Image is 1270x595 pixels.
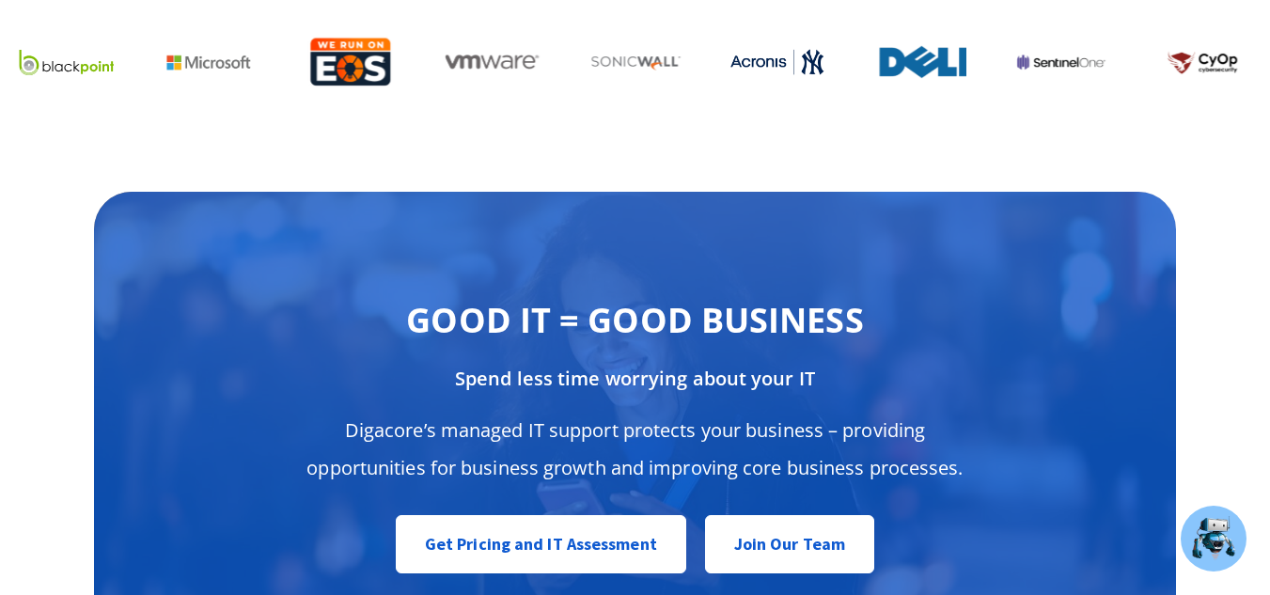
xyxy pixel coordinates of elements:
div: 5 / 13 [161,51,256,74]
span: Join Our Team [734,525,845,563]
a: Join Our Team [705,515,874,573]
img: EOS [303,29,398,95]
div: 4 / 13 [19,50,114,75]
div: 12 / 13 [1156,45,1251,80]
div: 10 / 13 [871,36,966,88]
div: 9 / 13 [729,48,824,76]
img: Dell [871,36,966,88]
h2: Good IT = Good Business [197,295,1073,346]
div: Spend less time worrying about your IT [197,365,1073,393]
div: 6 / 13 [303,29,398,95]
div: 11 / 13 [1013,51,1108,74]
img: Sentinel One [1013,51,1108,74]
div: Digacore’s managed IT support protects your business – providing opportunities for business growt... [197,412,1073,487]
span: Get Pricing and IT Assessment [425,525,657,563]
div: Image Carousel [19,8,1251,117]
a: Get Pricing and IT Assessment [396,515,686,573]
div: 8 / 13 [588,51,682,73]
img: blackpoint [19,50,114,75]
img: CyOp Cyber Security [1156,45,1251,80]
div: 7 / 13 [446,48,541,77]
img: microsoft [161,51,256,74]
img: vmware [446,48,541,77]
img: Acronis NY [729,48,824,76]
img: sonic wall [588,51,682,73]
